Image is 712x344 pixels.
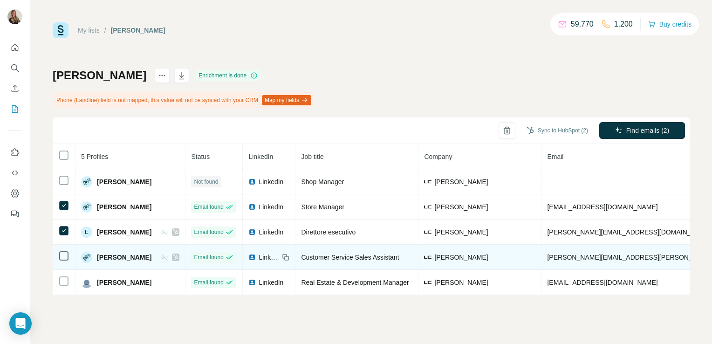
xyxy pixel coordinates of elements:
[248,254,256,261] img: LinkedIn logo
[259,253,279,262] span: LinkedIn
[424,153,452,160] span: Company
[424,178,431,186] img: company-logo
[9,312,32,335] div: Open Intercom Messenger
[104,26,106,35] li: /
[259,177,283,186] span: LinkedIn
[7,39,22,56] button: Quick start
[111,26,165,35] div: [PERSON_NAME]
[7,185,22,202] button: Dashboard
[194,203,223,211] span: Email found
[547,279,657,286] span: [EMAIL_ADDRESS][DOMAIN_NAME]
[301,254,399,261] span: Customer Service Sales Assistant
[7,101,22,117] button: My lists
[571,19,594,30] p: 59,770
[7,165,22,181] button: Use Surfe API
[259,227,283,237] span: LinkedIn
[424,203,431,211] img: company-logo
[434,202,488,212] span: [PERSON_NAME]
[81,227,92,238] div: E
[259,278,283,287] span: LinkedIn
[262,95,311,105] button: Map my fields
[434,253,488,262] span: [PERSON_NAME]
[97,202,151,212] span: [PERSON_NAME]
[53,22,68,38] img: Surfe Logo
[78,27,100,34] a: My lists
[7,206,22,222] button: Feedback
[301,279,409,286] span: Real Estate & Development Manager
[194,278,223,287] span: Email found
[434,278,488,287] span: [PERSON_NAME]
[97,278,151,287] span: [PERSON_NAME]
[97,177,151,186] span: [PERSON_NAME]
[301,203,344,211] span: Store Manager
[626,126,670,135] span: Find emails (2)
[301,178,344,186] span: Shop Manager
[7,80,22,97] button: Enrich CSV
[81,252,92,263] img: Avatar
[301,153,323,160] span: Job title
[97,227,151,237] span: [PERSON_NAME]
[194,228,223,236] span: Email found
[520,124,595,138] button: Sync to HubSpot (2)
[424,254,431,261] img: company-logo
[301,228,356,236] span: Direttore esecutivo
[53,92,313,108] div: Phone (Landline) field is not mapped, this value will not be synced with your CRM
[248,203,256,211] img: LinkedIn logo
[424,279,431,286] img: company-logo
[196,70,260,81] div: Enrichment is done
[614,19,633,30] p: 1,200
[194,178,218,186] span: Not found
[434,177,488,186] span: [PERSON_NAME]
[248,178,256,186] img: LinkedIn logo
[547,228,711,236] span: [PERSON_NAME][EMAIL_ADDRESS][DOMAIN_NAME]
[259,202,283,212] span: LinkedIn
[248,228,256,236] img: LinkedIn logo
[53,68,146,83] h1: [PERSON_NAME]
[191,153,210,160] span: Status
[424,228,431,236] img: company-logo
[81,201,92,213] img: Avatar
[194,253,223,261] span: Email found
[547,203,657,211] span: [EMAIL_ADDRESS][DOMAIN_NAME]
[81,153,108,160] span: 5 Profiles
[434,227,488,237] span: [PERSON_NAME]
[97,253,151,262] span: [PERSON_NAME]
[7,144,22,161] button: Use Surfe on LinkedIn
[7,60,22,76] button: Search
[648,18,691,31] button: Buy credits
[547,153,563,160] span: Email
[155,68,170,83] button: actions
[81,277,92,288] img: Avatar
[7,9,22,24] img: Avatar
[599,122,685,139] button: Find emails (2)
[248,153,273,160] span: LinkedIn
[248,279,256,286] img: LinkedIn logo
[81,176,92,187] img: Avatar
